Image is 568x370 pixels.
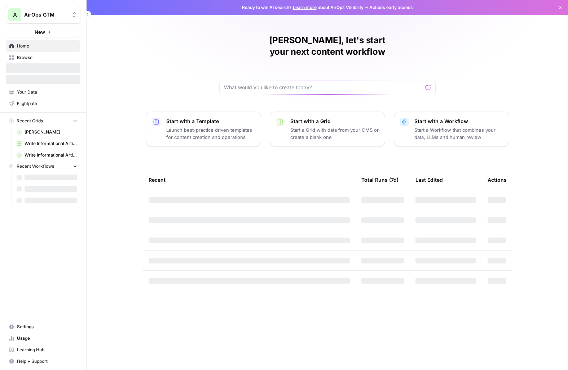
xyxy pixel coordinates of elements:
[6,86,80,98] a: Your Data
[6,356,80,367] button: Help + Support
[17,335,77,342] span: Usage
[414,118,503,125] p: Start with a Workflow
[6,333,80,344] a: Usage
[6,161,80,172] button: Recent Workflows
[17,118,43,124] span: Recent Grids
[17,43,77,49] span: Home
[242,4,364,11] span: Ready to win AI search? about AirOps Visibility
[166,126,255,141] p: Launch best-practice driven templates for content creation and operations
[17,358,77,365] span: Help + Support
[415,170,443,190] div: Last Edited
[149,170,350,190] div: Recent
[361,170,399,190] div: Total Runs (7d)
[369,4,413,11] span: Actions early access
[224,84,422,91] input: What would you like to create today?
[166,118,255,125] p: Start with a Template
[13,149,80,161] a: Write Informational Article (1)
[6,344,80,356] a: Learning Hub
[25,129,77,135] span: [PERSON_NAME]
[394,112,509,147] button: Start with a WorkflowStart a Workflow that combines your data, LLMs and human review
[24,11,68,18] span: AirOps GTM
[17,163,54,170] span: Recent Workflows
[290,126,379,141] p: Start a Grid with data from your CMS or create a blank one
[6,116,80,126] button: Recent Grids
[35,28,45,36] span: New
[17,54,77,61] span: Browse
[270,112,385,147] button: Start with a GridStart a Grid with data from your CMS or create a blank one
[290,118,379,125] p: Start with a Grid
[17,89,77,95] span: Your Data
[6,40,80,52] a: Home
[17,347,77,353] span: Learning Hub
[25,140,77,147] span: Write Informational Article
[6,27,80,37] button: New
[17,100,77,107] span: Flightpath
[6,52,80,63] a: Browse
[219,35,436,58] h1: [PERSON_NAME], let's start your next content workflow
[146,112,261,147] button: Start with a TemplateLaunch best-practice driven templates for content creation and operations
[13,138,80,149] a: Write Informational Article
[488,170,507,190] div: Actions
[17,324,77,330] span: Settings
[6,98,80,109] a: Flightpath
[13,10,17,19] span: A
[25,152,77,158] span: Write Informational Article (1)
[6,321,80,333] a: Settings
[6,6,80,24] button: Workspace: AirOps GTM
[13,126,80,138] a: [PERSON_NAME]
[293,5,317,10] a: Learn more
[414,126,503,141] p: Start a Workflow that combines your data, LLMs and human review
